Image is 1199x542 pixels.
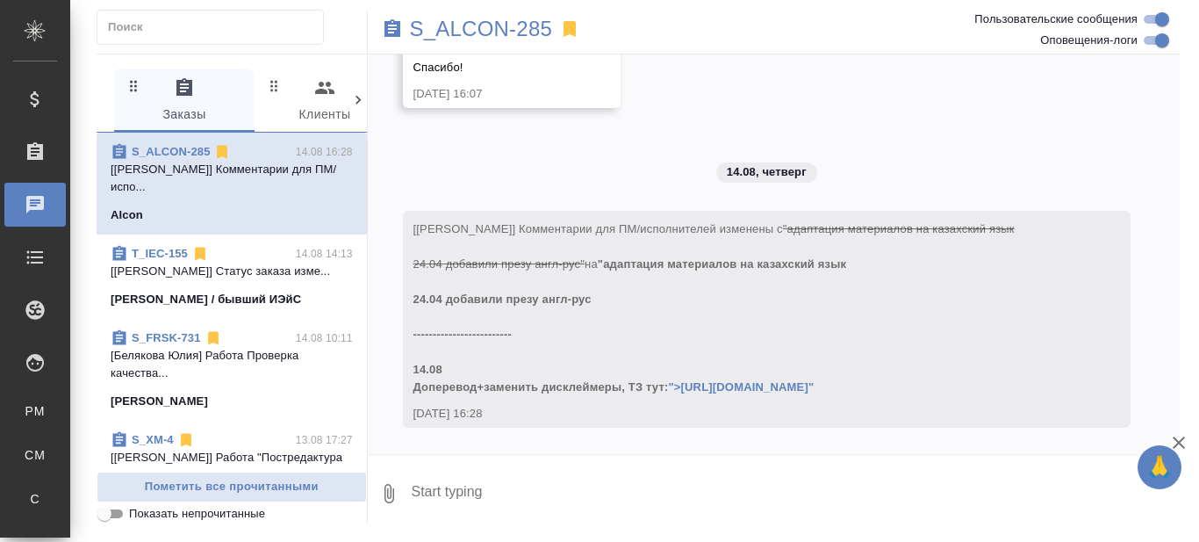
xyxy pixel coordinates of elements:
[413,405,1070,423] div: [DATE] 16:28
[413,222,1015,394] span: [[PERSON_NAME]] Комментарии для ПМ/исполнителей изменены с на
[111,206,143,224] p: Alcon
[1138,445,1181,489] button: 🙏
[97,319,367,421] div: S_FRSK-73114.08 10:11[Белякова Юлия] Работа Проверка качества...[PERSON_NAME]
[111,161,353,196] p: [[PERSON_NAME]] Комментарии для ПМ/испо...
[111,291,301,308] p: [PERSON_NAME] / бывший ИЭйС
[410,20,553,38] a: S_ALCON-285
[296,431,353,449] p: 13.08 17:27
[13,481,57,517] a: С
[413,85,560,103] div: [DATE] 16:07
[97,421,367,523] div: S_XM-413.08 17:27[[PERSON_NAME]] Работа "Постредактура ...ООО ХИТ МОТОРЗ РУС (ИНН 9723160500)
[1145,449,1174,486] span: 🙏
[727,163,807,181] p: 14.08, четверг
[296,329,353,347] p: 14.08 10:11
[111,393,208,410] p: [PERSON_NAME]
[413,222,1015,271] span: "адаптация материалов на казахский язык 24.04 добавили презу англ-рус"
[413,61,463,74] span: Спасибо!
[129,505,265,523] span: Показать непрочитанные
[191,245,209,263] svg: Отписаться
[205,329,222,347] svg: Отписаться
[22,446,48,464] span: CM
[22,490,48,508] span: С
[132,247,188,260] a: T_IEC-155
[97,133,367,235] div: S_ALCON-28514.08 16:28[[PERSON_NAME]] Комментарии для ПМ/испо...Alcon
[265,77,384,126] span: Клиенты
[213,143,231,161] svg: Отписаться
[111,347,353,382] p: [Белякова Юлия] Работа Проверка качества...
[13,437,57,473] a: CM
[974,11,1138,28] span: Пользовательские сообщения
[13,394,57,429] a: PM
[126,77,142,94] svg: Зажми и перетащи, чтобы поменять порядок вкладок
[668,380,814,394] a: ">[URL][DOMAIN_NAME]"
[22,402,48,420] span: PM
[177,431,195,449] svg: Отписаться
[266,77,283,94] svg: Зажми и перетащи, чтобы поменять порядок вкладок
[132,331,201,344] a: S_FRSK-731
[97,235,367,319] div: T_IEC-15514.08 14:13[[PERSON_NAME]] Статус заказа изме...[PERSON_NAME] / бывший ИЭйС
[108,15,323,40] input: Поиск
[106,477,357,497] span: Пометить все прочитанными
[413,257,847,394] span: "адаптация материалов на казахский язык 24.04 добавили презу англ-рус ------------------------- 1...
[97,472,367,502] button: Пометить все прочитанными
[125,77,244,126] span: Заказы
[111,449,353,484] p: [[PERSON_NAME]] Работа "Постредактура ...
[296,143,353,161] p: 14.08 16:28
[111,263,353,280] p: [[PERSON_NAME]] Статус заказа изме...
[132,433,174,446] a: S_XM-4
[296,245,353,263] p: 14.08 14:13
[1040,32,1138,49] span: Оповещения-логи
[132,145,210,158] a: S_ALCON-285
